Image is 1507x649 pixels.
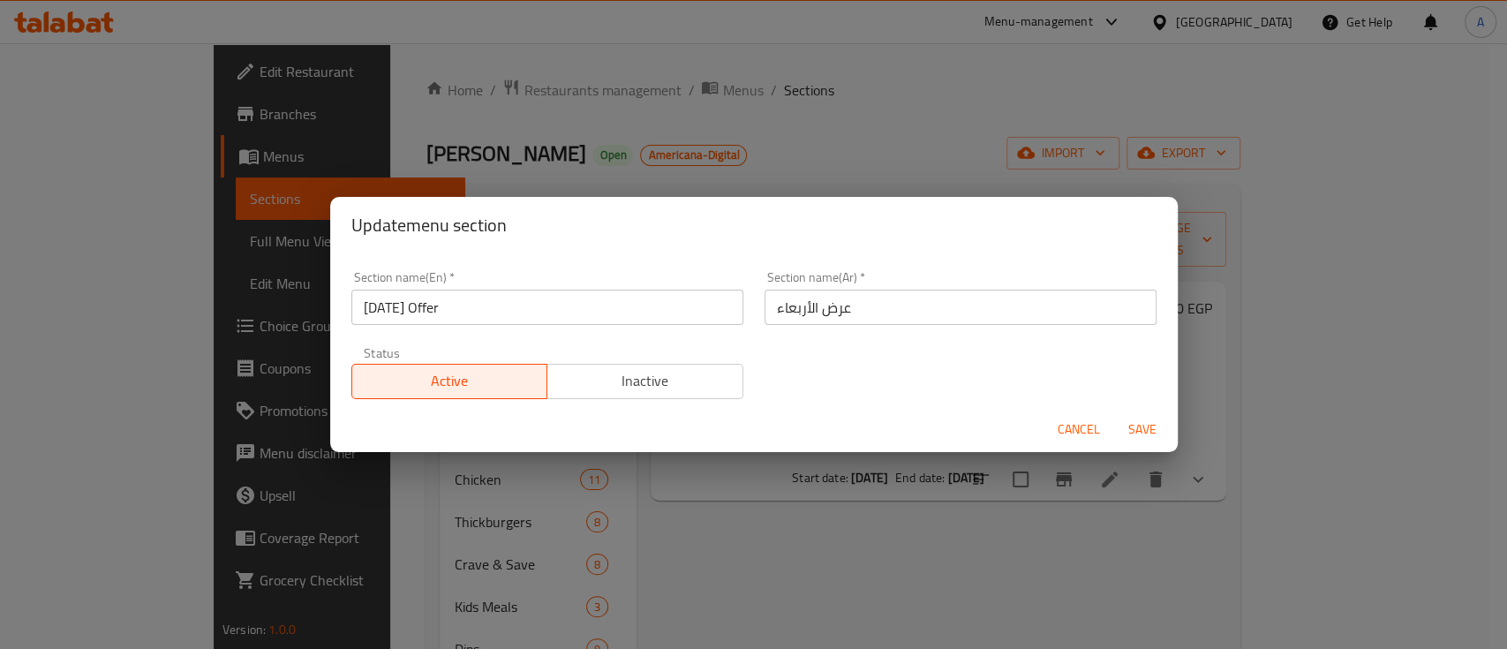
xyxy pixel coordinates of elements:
[1114,413,1171,446] button: Save
[765,290,1157,325] input: Please enter section name(ar)
[359,368,541,394] span: Active
[351,211,1157,239] h2: Update menu section
[351,290,743,325] input: Please enter section name(en)
[554,368,736,394] span: Inactive
[1121,419,1164,441] span: Save
[351,364,548,399] button: Active
[1051,413,1107,446] button: Cancel
[546,364,743,399] button: Inactive
[1058,419,1100,441] span: Cancel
